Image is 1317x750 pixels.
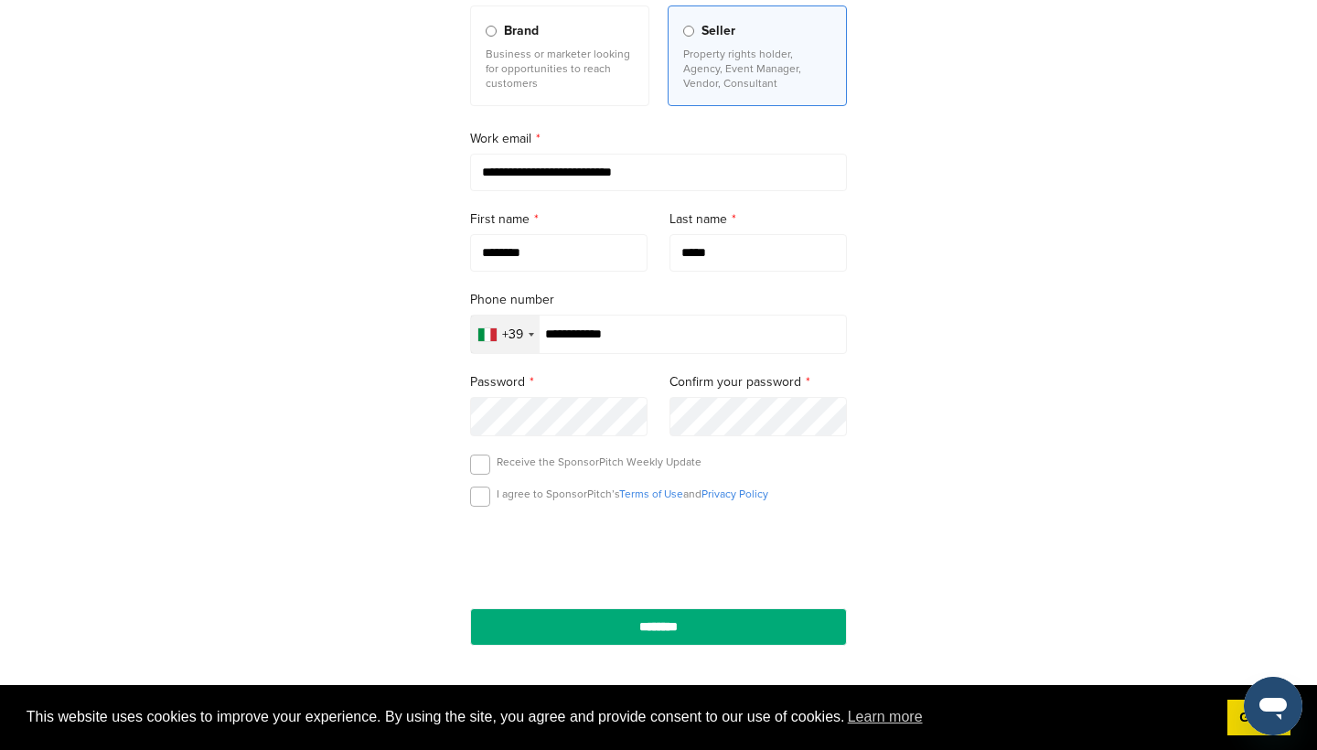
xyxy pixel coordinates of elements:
[619,487,683,500] a: Terms of Use
[470,372,648,392] label: Password
[701,21,735,41] span: Seller
[27,703,1213,731] span: This website uses cookies to improve your experience. By using the site, you agree and provide co...
[470,290,847,310] label: Phone number
[1244,677,1302,735] iframe: Pulsante per aprire la finestra di messaggistica
[669,372,847,392] label: Confirm your password
[486,47,634,91] p: Business or marketer looking for opportunities to reach customers
[669,209,847,230] label: Last name
[470,129,847,149] label: Work email
[554,528,763,582] iframe: reCAPTCHA
[1227,700,1290,736] a: dismiss cookie message
[504,21,539,41] span: Brand
[683,26,694,37] input: Seller Property rights holder, Agency, Event Manager, Vendor, Consultant
[502,328,523,341] div: +39
[683,47,831,91] p: Property rights holder, Agency, Event Manager, Vendor, Consultant
[845,703,926,731] a: learn more about cookies
[497,455,701,469] p: Receive the SponsorPitch Weekly Update
[470,209,648,230] label: First name
[497,487,768,501] p: I agree to SponsorPitch’s and
[701,487,768,500] a: Privacy Policy
[471,316,540,353] div: Selected country
[486,26,497,37] input: Brand Business or marketer looking for opportunities to reach customers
